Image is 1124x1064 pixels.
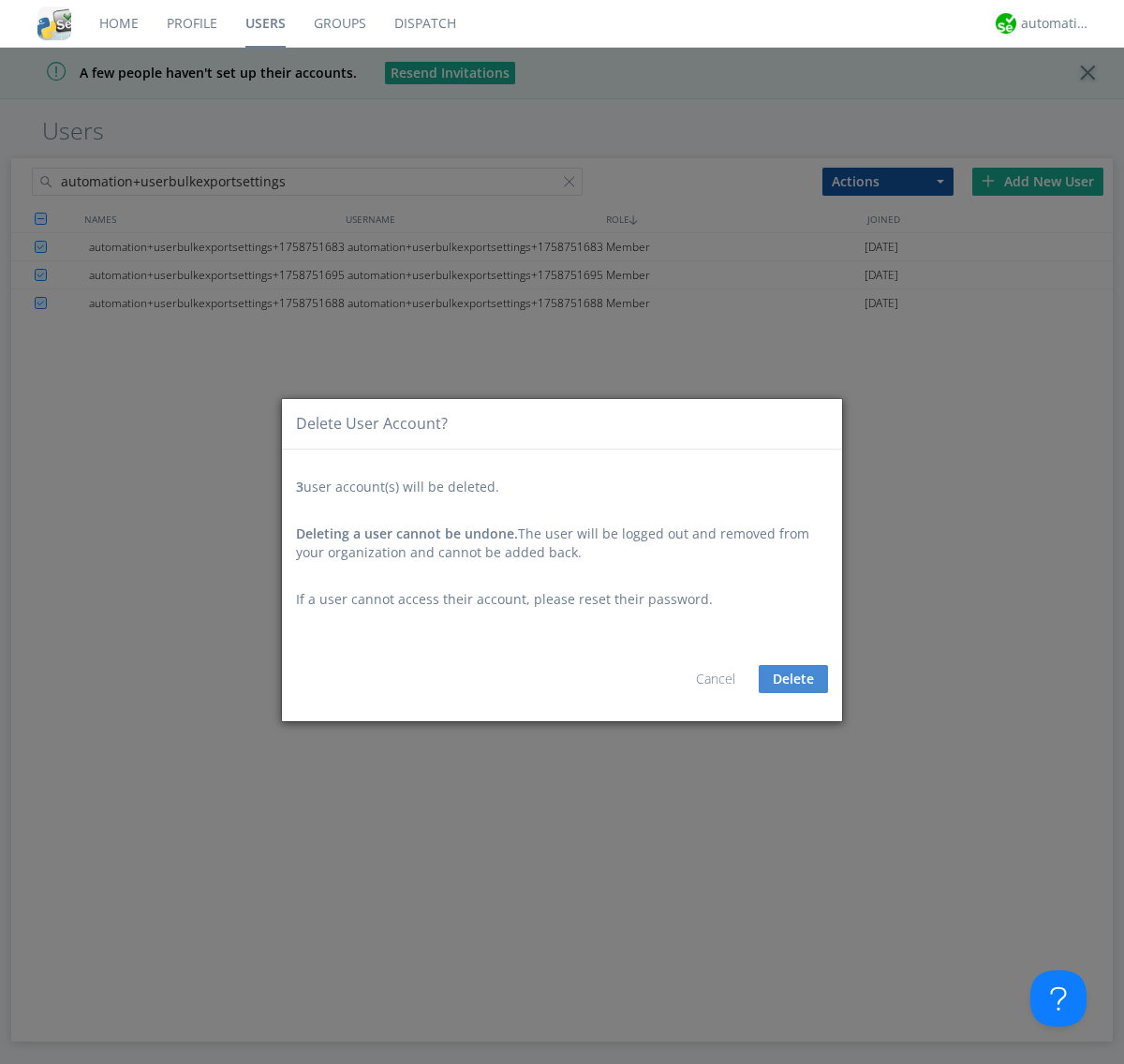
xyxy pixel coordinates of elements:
img: d2d01cd9b4174d08988066c6d424eccd [996,13,1016,34]
span: If a user cannot access their account, please reset their password. [296,590,713,608]
img: cddb5a64eb264b2086981ab96f4c1ba7 [37,7,71,40]
div: automation+atlas [1021,14,1091,33]
a: Cancel [696,670,735,687]
button: Delete [759,665,828,693]
div: The user will be logged out and removed from your organization and cannot be added back. [296,525,828,562]
span: Deleting a user cannot be undone. [296,525,518,542]
span: 3 [296,478,303,495]
span: user account(s) will be deleted. [296,478,499,495]
div: Delete User Account? [296,413,448,435]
